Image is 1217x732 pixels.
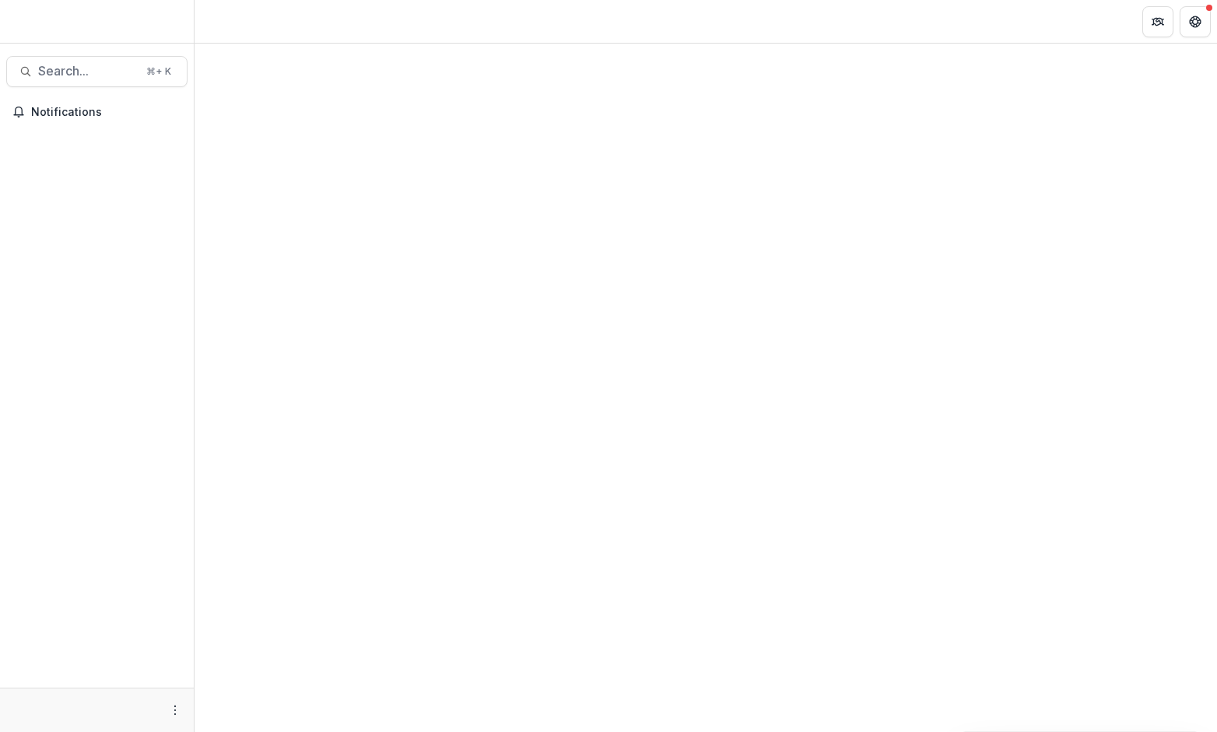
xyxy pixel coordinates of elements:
div: ⌘ + K [143,63,174,80]
span: Search... [38,64,137,79]
button: More [166,701,184,720]
button: Partners [1142,6,1173,37]
span: Notifications [31,106,181,119]
button: Notifications [6,100,188,124]
button: Get Help [1180,6,1211,37]
nav: breadcrumb [201,10,267,33]
button: Search... [6,56,188,87]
